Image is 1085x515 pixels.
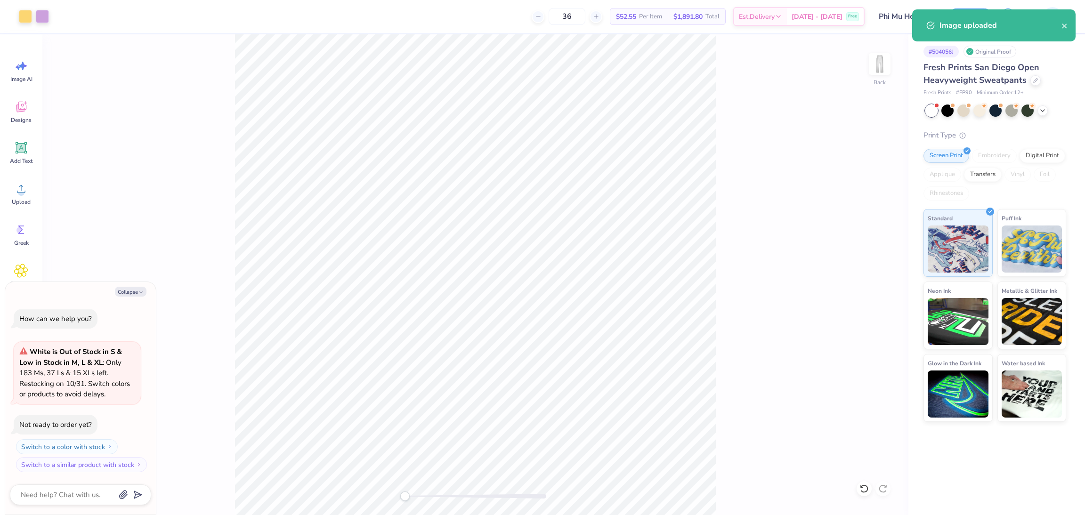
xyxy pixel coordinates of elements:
div: Foil [1034,168,1056,182]
span: Per Item [639,12,662,22]
span: : Only 183 Ms, 37 Ls & 15 XLs left. Restocking on 10/31. Switch colors or products to avoid delays. [19,347,130,399]
img: Switch to a color with stock [107,444,113,450]
span: $52.55 [616,12,636,22]
div: Applique [923,168,961,182]
div: How can we help you? [19,314,92,323]
span: Est. Delivery [739,12,775,22]
input: – – [549,8,585,25]
div: Embroidery [972,149,1017,163]
span: Total [705,12,720,22]
img: Glow in the Dark Ink [928,370,988,418]
div: Transfers [964,168,1002,182]
div: Digital Print [1020,149,1065,163]
div: Screen Print [923,149,969,163]
span: Neon Ink [928,286,951,296]
img: Back [870,55,889,73]
span: Designs [11,116,32,124]
span: # FP90 [956,89,972,97]
img: Switch to a similar product with stock [136,462,142,467]
div: Accessibility label [400,491,410,501]
button: Switch to a color with stock [16,439,118,454]
img: Metallic & Glitter Ink [1002,298,1062,345]
div: Rhinestones [923,186,969,201]
span: Fresh Prints San Diego Open Heavyweight Sweatpants [923,62,1039,86]
div: Print Type [923,130,1066,141]
img: Standard [928,225,988,273]
div: Vinyl [1004,168,1031,182]
strong: White is Out of Stock in S & Low in Stock in M, L & XL [19,347,122,367]
span: Image AI [10,75,32,83]
span: Puff Ink [1002,213,1021,223]
span: Metallic & Glitter Ink [1002,286,1057,296]
span: Fresh Prints [923,89,951,97]
div: Original Proof [964,46,1016,57]
span: $1,891.80 [673,12,703,22]
span: Glow in the Dark Ink [928,358,981,368]
span: Add Text [10,157,32,165]
img: Neon Ink [928,298,988,345]
span: Standard [928,213,953,223]
span: Greek [14,239,29,247]
div: Image uploaded [939,20,1061,31]
input: Untitled Design [872,7,941,26]
span: [DATE] - [DATE] [792,12,842,22]
button: Switch to a similar product with stock [16,457,147,472]
img: John Michael Binayas [1043,7,1062,26]
span: Clipart & logos [6,280,37,295]
img: Puff Ink [1002,225,1062,273]
span: Minimum Order: 12 + [977,89,1024,97]
button: Collapse [115,287,146,297]
img: Water based Ink [1002,370,1062,418]
span: Water based Ink [1002,358,1045,368]
span: Free [848,13,857,20]
a: JM [1028,7,1066,26]
div: Back [874,78,886,87]
span: Upload [12,198,31,206]
div: # 504056J [923,46,959,57]
button: close [1061,20,1068,31]
div: Not ready to order yet? [19,420,92,429]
